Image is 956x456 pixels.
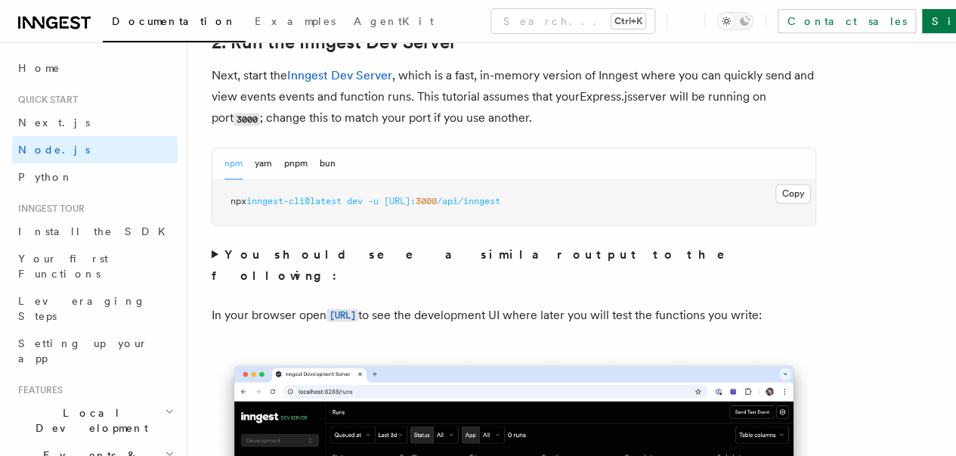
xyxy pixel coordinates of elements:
[12,399,178,442] button: Local Development
[12,405,165,436] span: Local Development
[103,5,246,42] a: Documentation
[354,15,434,27] span: AgentKit
[368,196,379,206] span: -u
[12,245,178,287] a: Your first Functions
[12,54,178,82] a: Home
[18,253,108,280] span: Your first Functions
[18,337,148,364] span: Setting up your app
[18,225,175,237] span: Install the SDK
[18,295,146,322] span: Leveraging Steps
[345,5,443,41] a: AgentKit
[717,12,753,30] button: Toggle dark mode
[611,14,645,29] kbd: Ctrl+K
[230,196,246,206] span: npx
[437,196,500,206] span: /api/inngest
[12,218,178,245] a: Install the SDK
[246,5,345,41] a: Examples
[384,196,416,206] span: [URL]:
[416,196,437,206] span: 3000
[284,148,308,179] button: pnpm
[12,136,178,163] a: Node.js
[326,307,358,321] a: [URL]
[212,65,816,129] p: Next, start the , which is a fast, in-memory version of Inngest where you can quickly send and vi...
[18,60,60,76] span: Home
[320,148,336,179] button: bun
[112,15,237,27] span: Documentation
[12,203,85,215] span: Inngest tour
[212,244,816,286] summary: You should see a similar output to the following:
[246,196,342,206] span: inngest-cli@latest
[12,287,178,330] a: Leveraging Steps
[18,144,90,156] span: Node.js
[12,163,178,191] a: Python
[491,9,654,33] button: Search...Ctrl+K
[778,9,916,33] a: Contact sales
[18,116,90,129] span: Next.js
[212,247,746,282] strong: You should see a similar output to the following:
[255,15,336,27] span: Examples
[12,94,78,106] span: Quick start
[212,304,816,326] p: In your browser open to see the development UI where later you will test the functions you write:
[224,148,243,179] button: npm
[326,309,358,321] code: [URL]
[12,109,178,136] a: Next.js
[18,171,73,183] span: Python
[255,148,272,179] button: yarn
[287,68,392,82] a: Inngest Dev Server
[12,384,63,396] span: Features
[234,113,260,126] code: 3000
[12,330,178,372] a: Setting up your app
[775,184,811,203] button: Copy
[347,196,363,206] span: dev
